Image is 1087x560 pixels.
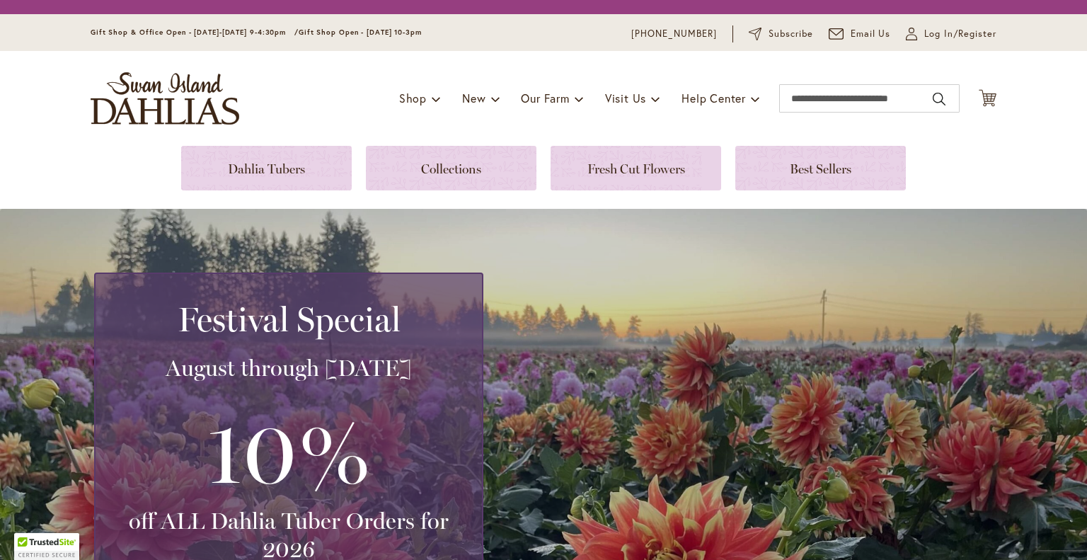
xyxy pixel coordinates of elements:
[113,299,465,339] h2: Festival Special
[681,91,746,105] span: Help Center
[299,28,422,37] span: Gift Shop Open - [DATE] 10-3pm
[462,91,485,105] span: New
[399,91,427,105] span: Shop
[906,27,996,41] a: Log In/Register
[749,27,813,41] a: Subscribe
[91,28,299,37] span: Gift Shop & Office Open - [DATE]-[DATE] 9-4:30pm /
[829,27,891,41] a: Email Us
[851,27,891,41] span: Email Us
[924,27,996,41] span: Log In/Register
[91,72,239,125] a: store logo
[113,354,465,382] h3: August through [DATE]
[631,27,717,41] a: [PHONE_NUMBER]
[605,91,646,105] span: Visit Us
[521,91,569,105] span: Our Farm
[113,396,465,507] h3: 10%
[769,27,813,41] span: Subscribe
